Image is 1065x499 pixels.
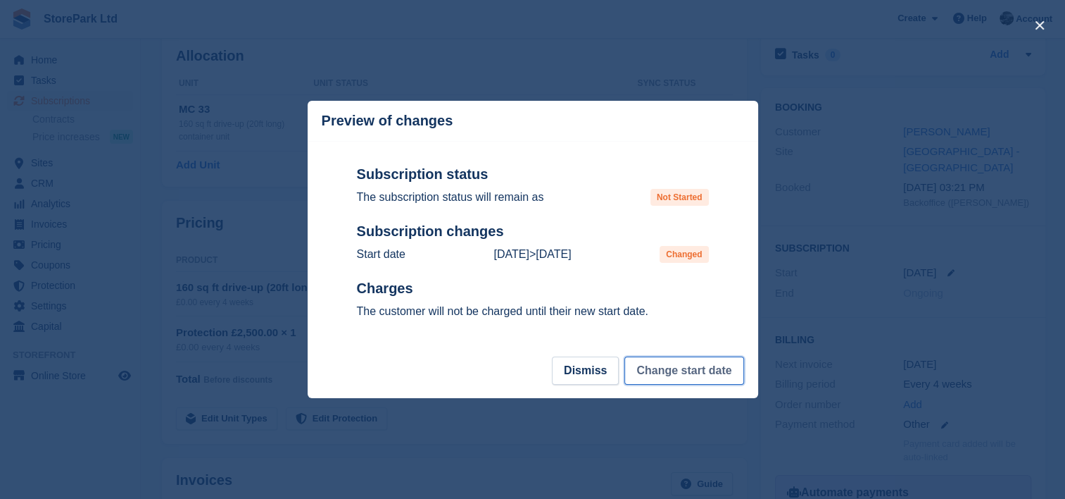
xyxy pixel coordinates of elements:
p: The subscription status will remain as [357,189,544,206]
button: close [1028,14,1051,37]
time: 2025-09-28 23:00:00 UTC [536,248,571,260]
button: Change start date [624,357,743,385]
span: Not Started [650,189,709,206]
span: Changed [660,246,708,263]
p: The customer will not be charged until their new start date. [357,303,709,320]
button: Dismiss [552,357,619,385]
time: 2025-09-27 00:00:00 UTC [493,248,529,260]
p: > [493,246,571,263]
p: Preview of changes [322,113,453,129]
p: Start date [357,246,405,263]
h2: Charges [357,280,709,297]
h2: Subscription status [357,166,709,183]
h2: Subscription changes [357,223,709,240]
